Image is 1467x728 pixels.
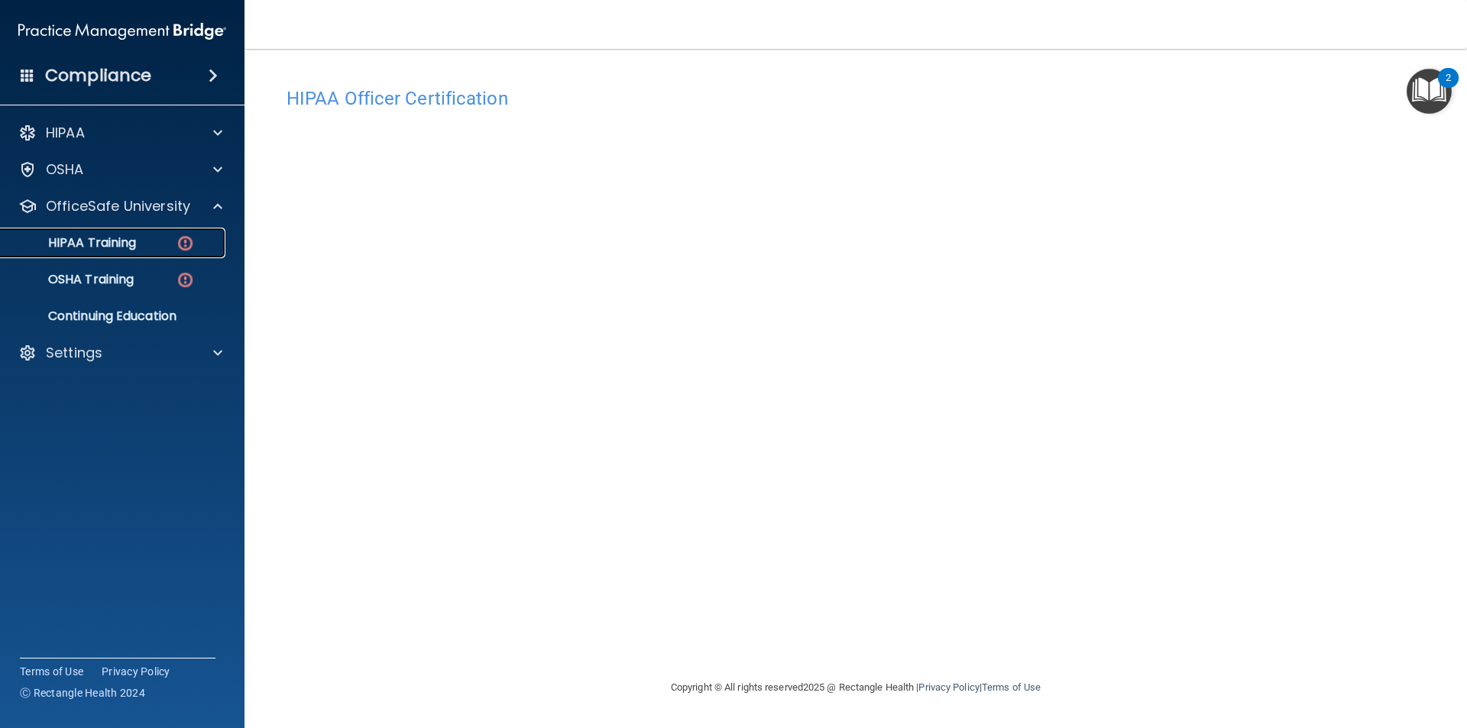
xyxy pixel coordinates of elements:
[18,160,222,179] a: OSHA
[46,344,102,362] p: Settings
[1407,69,1452,114] button: Open Resource Center, 2 new notifications
[18,124,222,142] a: HIPAA
[46,160,84,179] p: OSHA
[102,664,170,679] a: Privacy Policy
[10,272,134,287] p: OSHA Training
[10,309,219,324] p: Continuing Education
[18,16,226,47] img: PMB logo
[287,117,1425,613] iframe: hipaa-training
[20,664,83,679] a: Terms of Use
[10,235,136,251] p: HIPAA Training
[176,234,195,253] img: danger-circle.6113f641.png
[918,681,979,693] a: Privacy Policy
[46,197,190,215] p: OfficeSafe University
[1446,78,1451,98] div: 2
[176,270,195,290] img: danger-circle.6113f641.png
[577,663,1135,712] div: Copyright © All rights reserved 2025 @ Rectangle Health | |
[20,685,145,700] span: Ⓒ Rectangle Health 2024
[45,65,151,86] h4: Compliance
[287,89,1425,108] h4: HIPAA Officer Certification
[982,681,1041,693] a: Terms of Use
[18,344,222,362] a: Settings
[18,197,222,215] a: OfficeSafe University
[46,124,85,142] p: HIPAA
